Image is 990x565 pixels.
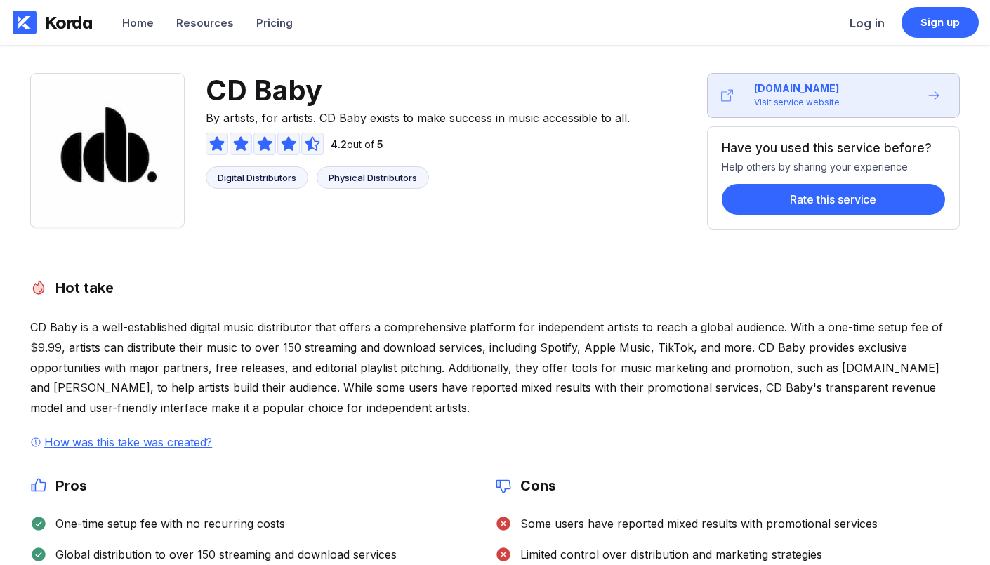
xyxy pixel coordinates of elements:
[317,166,429,189] a: Physical Distributors
[206,73,630,107] span: CD Baby
[707,73,960,118] button: [DOMAIN_NAME]Visit service website
[47,517,285,531] div: One-time setup fee with no recurring costs
[512,547,822,561] div: Limited control over distribution and marketing strategies
[256,16,293,29] div: Pricing
[722,155,945,173] div: Help others by sharing your experience
[47,547,397,561] div: Global distribution to over 150 streaming and download services
[218,172,296,183] div: Digital Distributors
[176,16,234,29] div: Resources
[754,81,839,95] div: [DOMAIN_NAME]
[47,477,87,494] h2: Pros
[206,166,308,189] a: Digital Distributors
[30,317,960,418] div: CD Baby is a well-established digital music distributor that offers a comprehensive platform for ...
[754,95,840,109] div: Visit service website
[722,173,945,215] a: Rate this service
[45,12,93,33] div: Korda
[206,107,630,126] span: By artists, for artists. CD Baby exists to make success in music accessible to all.
[30,73,185,227] img: CD Baby
[41,435,215,449] div: How was this take was created?
[329,172,417,183] div: Physical Distributors
[512,517,878,531] div: Some users have reported mixed results with promotional services
[325,138,383,150] div: out of
[790,192,876,206] div: Rate this service
[850,16,885,30] div: Log in
[722,141,937,155] div: Have you used this service before?
[512,477,556,494] h2: Cons
[122,16,154,29] div: Home
[47,279,114,296] h2: Hot take
[902,7,979,38] a: Sign up
[377,138,383,150] span: 5
[331,138,347,150] span: 4.2
[920,15,961,29] div: Sign up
